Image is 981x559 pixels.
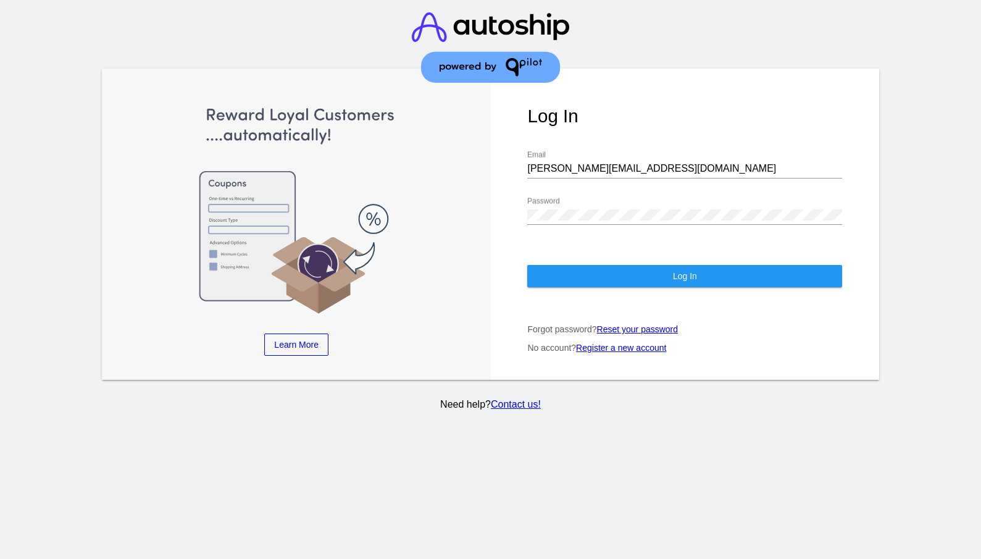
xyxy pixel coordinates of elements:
button: Log In [527,265,842,287]
a: Register a new account [576,343,666,353]
img: Apply Coupons Automatically to Scheduled Orders with QPilot [139,106,454,315]
span: Log In [673,271,697,281]
span: Learn More [274,340,319,350]
input: Email [527,163,842,174]
a: Reset your password [597,324,678,334]
p: No account? [527,343,842,353]
p: Need help? [99,399,882,410]
a: Learn More [264,334,328,356]
h1: Log In [527,106,842,127]
a: Contact us! [491,399,541,410]
p: Forgot password? [527,324,842,334]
